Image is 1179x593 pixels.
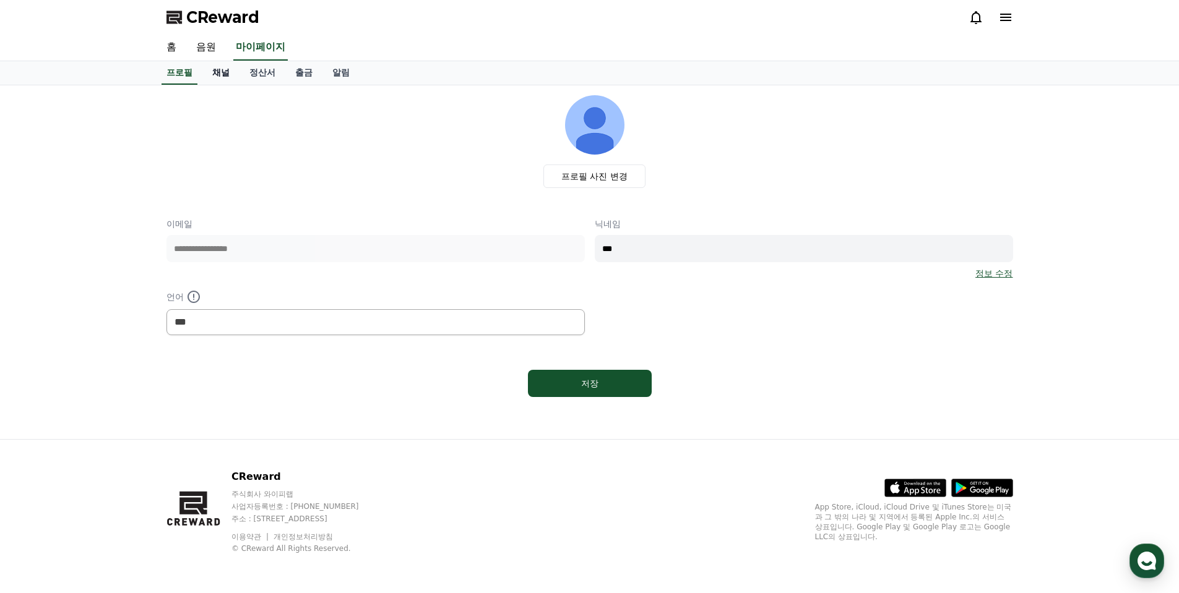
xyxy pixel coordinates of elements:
[274,532,333,541] a: 개인정보처리방침
[975,267,1013,279] a: 정보 수정
[82,392,160,423] a: 대화
[231,532,270,541] a: 이용약관
[166,218,585,230] p: 이메일
[595,218,1013,230] p: 닉네임
[322,61,360,85] a: 알림
[285,61,322,85] a: 출금
[815,502,1013,542] p: App Store, iCloud, iCloud Drive 및 iTunes Store는 미국과 그 밖의 나라 및 지역에서 등록된 Apple Inc.의 서비스 상표입니다. Goo...
[113,411,128,421] span: 대화
[231,469,382,484] p: CReward
[233,35,288,61] a: 마이페이지
[231,489,382,499] p: 주식회사 와이피랩
[162,61,197,85] a: 프로필
[543,164,646,188] label: 프로필 사진 변경
[553,377,627,390] div: 저장
[166,289,585,304] p: 언어
[157,35,186,61] a: 홈
[202,61,240,85] a: 채널
[186,7,259,27] span: CReward
[231,501,382,511] p: 사업자등록번호 : [PHONE_NUMBER]
[240,61,285,85] a: 정산서
[39,411,46,420] span: 홈
[565,95,624,155] img: profile_image
[166,7,259,27] a: CReward
[231,544,382,553] p: © CReward All Rights Reserved.
[4,392,82,423] a: 홈
[191,411,206,420] span: 설정
[528,370,652,397] button: 저장
[186,35,226,61] a: 음원
[160,392,238,423] a: 설정
[231,514,382,524] p: 주소 : [STREET_ADDRESS]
